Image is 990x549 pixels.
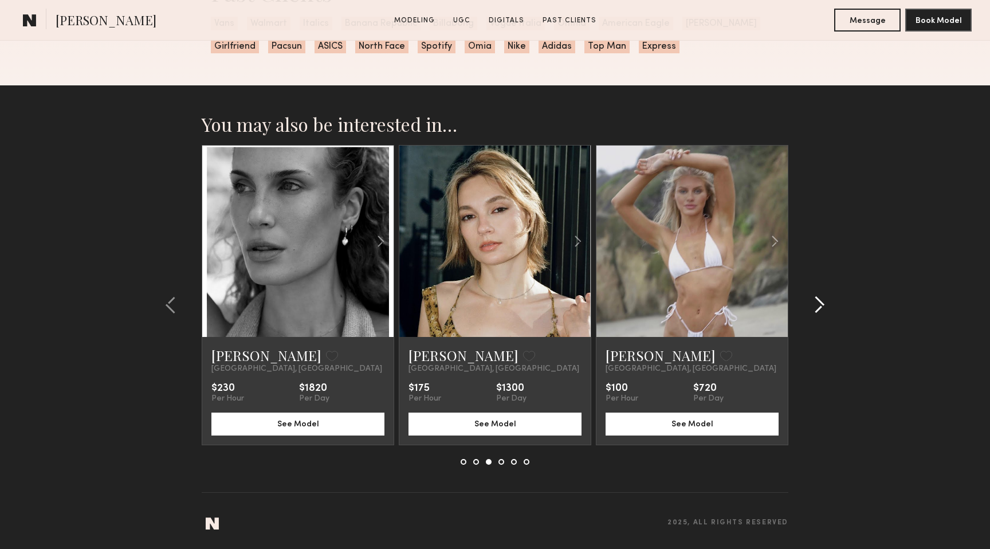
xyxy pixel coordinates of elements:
[408,418,582,428] a: See Model
[408,364,579,374] span: [GEOGRAPHIC_DATA], [GEOGRAPHIC_DATA]
[211,413,384,436] button: See Model
[211,364,382,374] span: [GEOGRAPHIC_DATA], [GEOGRAPHIC_DATA]
[408,383,441,394] div: $175
[606,364,776,374] span: [GEOGRAPHIC_DATA], [GEOGRAPHIC_DATA]
[355,40,408,53] span: North Face
[496,394,527,403] div: Per Day
[905,9,972,32] button: Book Model
[496,383,527,394] div: $1300
[211,40,259,53] span: Girlfriend
[905,15,972,25] a: Book Model
[606,394,638,403] div: Per Hour
[606,413,779,436] button: See Model
[315,40,346,53] span: ASICS
[211,394,244,403] div: Per Hour
[834,9,901,32] button: Message
[211,346,321,364] a: [PERSON_NAME]
[606,418,779,428] a: See Model
[56,11,156,32] span: [PERSON_NAME]
[584,40,630,53] span: Top Man
[211,418,384,428] a: See Model
[408,413,582,436] button: See Model
[606,346,716,364] a: [PERSON_NAME]
[408,346,518,364] a: [PERSON_NAME]
[418,40,455,53] span: Spotify
[504,40,529,53] span: Nike
[538,15,601,26] a: Past Clients
[202,113,788,136] h2: You may also be interested in…
[449,15,475,26] a: UGC
[268,40,305,53] span: Pacsun
[465,40,495,53] span: Omia
[606,383,638,394] div: $100
[693,394,724,403] div: Per Day
[667,519,788,527] span: 2025, all rights reserved
[299,383,329,394] div: $1820
[211,383,244,394] div: $230
[390,15,439,26] a: Modeling
[693,383,724,394] div: $720
[484,15,529,26] a: Digitals
[539,40,575,53] span: Adidas
[408,394,441,403] div: Per Hour
[299,394,329,403] div: Per Day
[639,40,679,53] span: Express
